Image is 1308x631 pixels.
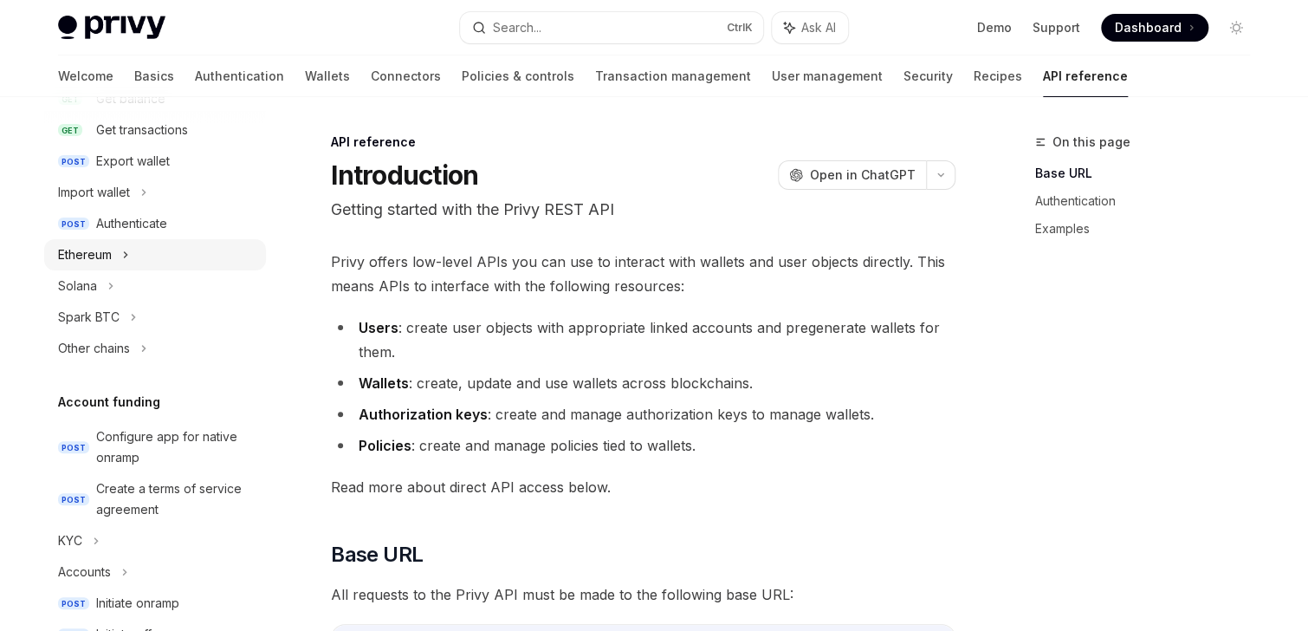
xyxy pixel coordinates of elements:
div: KYC [58,530,82,551]
strong: Users [359,319,398,336]
img: light logo [58,16,165,40]
span: Privy offers low-level APIs you can use to interact with wallets and user objects directly. This ... [331,250,955,298]
a: Dashboard [1101,14,1208,42]
span: POST [58,441,89,454]
strong: Policies [359,437,411,454]
span: Open in ChatGPT [810,166,916,184]
a: GETGet transactions [44,114,266,146]
span: POST [58,218,89,231]
div: Spark BTC [58,307,120,328]
h1: Introduction [331,159,478,191]
a: Demo [977,19,1012,36]
div: Other chains [58,338,130,359]
div: Configure app for native onramp [96,426,256,468]
a: Support [1033,19,1080,36]
span: GET [58,124,82,137]
a: POSTCreate a terms of service agreement [44,473,266,525]
a: Connectors [371,55,441,97]
span: Ask AI [801,19,836,36]
div: Solana [58,276,97,296]
button: Search...CtrlK [460,12,763,43]
a: Transaction management [595,55,751,97]
a: Basics [134,55,174,97]
span: On this page [1052,132,1130,153]
a: Base URL [1035,159,1264,187]
div: Import wallet [58,182,130,203]
div: Authenticate [96,213,167,234]
a: User management [772,55,883,97]
a: Recipes [974,55,1022,97]
li: : create, update and use wallets across blockchains. [331,371,955,395]
span: Ctrl K [727,21,753,35]
p: Getting started with the Privy REST API [331,198,955,222]
span: Read more about direct API access below. [331,475,955,499]
strong: Authorization keys [359,406,488,423]
a: POSTConfigure app for native onramp [44,421,266,473]
button: Ask AI [772,12,848,43]
span: Base URL [331,541,423,569]
a: Security [903,55,953,97]
a: POSTExport wallet [44,146,266,177]
a: Examples [1035,215,1264,243]
h5: Account funding [58,392,160,413]
span: POST [58,155,89,168]
a: POSTInitiate onramp [44,588,266,619]
span: All requests to the Privy API must be made to the following base URL: [331,582,955,607]
a: Policies & controls [462,55,574,97]
div: Export wallet [96,151,170,172]
div: Ethereum [58,244,112,265]
span: POST [58,597,89,610]
li: : create and manage authorization keys to manage wallets. [331,402,955,426]
button: Open in ChatGPT [778,160,926,190]
div: API reference [331,133,955,151]
li: : create user objects with appropriate linked accounts and pregenerate wallets for them. [331,315,955,364]
button: Toggle dark mode [1222,14,1250,42]
li: : create and manage policies tied to wallets. [331,433,955,458]
a: Authentication [195,55,284,97]
strong: Wallets [359,374,409,392]
div: Accounts [58,562,111,582]
a: POSTAuthenticate [44,208,266,239]
div: Get transactions [96,120,188,140]
a: Authentication [1035,187,1264,215]
a: Wallets [305,55,350,97]
a: Welcome [58,55,113,97]
div: Create a terms of service agreement [96,478,256,520]
span: POST [58,493,89,506]
div: Search... [493,17,541,38]
div: Initiate onramp [96,593,179,614]
a: API reference [1043,55,1128,97]
span: Dashboard [1115,19,1182,36]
